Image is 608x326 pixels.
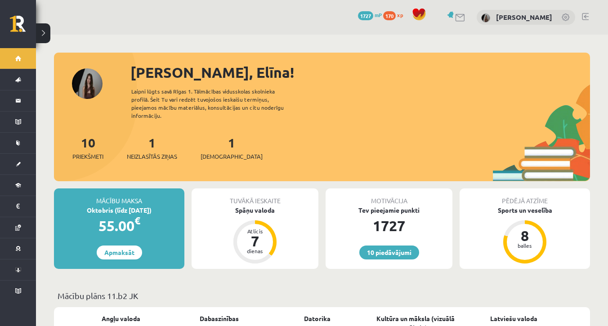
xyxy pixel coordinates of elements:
span: xp [397,11,403,18]
div: Tuvākā ieskaite [192,188,318,205]
div: Sports un veselība [460,205,590,215]
a: Angļu valoda [102,314,140,323]
a: 1727 mP [358,11,382,18]
div: 55.00 [54,215,184,237]
p: Mācību plāns 11.b2 JK [58,290,586,302]
a: Datorika [304,314,331,323]
div: Mācību maksa [54,188,184,205]
a: 10Priekšmeti [72,134,103,161]
div: balles [511,243,538,248]
div: Motivācija [326,188,452,205]
div: Oktobris (līdz [DATE]) [54,205,184,215]
img: Elīna Krakovska [481,13,490,22]
span: € [134,214,140,227]
span: [DEMOGRAPHIC_DATA] [201,152,263,161]
a: Sports un veselība 8 balles [460,205,590,265]
div: Pēdējā atzīme [460,188,590,205]
div: dienas [241,248,268,254]
a: Apmaksāt [97,246,142,259]
div: Atlicis [241,228,268,234]
div: 1727 [326,215,452,237]
a: Dabaszinības [200,314,239,323]
div: 7 [241,234,268,248]
a: [PERSON_NAME] [496,13,552,22]
span: Priekšmeti [72,152,103,161]
a: 170 xp [383,11,407,18]
a: Rīgas 1. Tālmācības vidusskola [10,16,36,38]
span: mP [375,11,382,18]
div: [PERSON_NAME], Elīna! [130,62,590,83]
a: 1Neizlasītās ziņas [127,134,177,161]
div: Tev pieejamie punkti [326,205,452,215]
a: Latviešu valoda [490,314,537,323]
span: 1727 [358,11,373,20]
div: 8 [511,228,538,243]
a: Spāņu valoda Atlicis 7 dienas [192,205,318,265]
div: Spāņu valoda [192,205,318,215]
div: Laipni lūgts savā Rīgas 1. Tālmācības vidusskolas skolnieka profilā. Šeit Tu vari redzēt tuvojošo... [131,87,300,120]
span: Neizlasītās ziņas [127,152,177,161]
a: 1[DEMOGRAPHIC_DATA] [201,134,263,161]
span: 170 [383,11,396,20]
a: 10 piedāvājumi [359,246,419,259]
